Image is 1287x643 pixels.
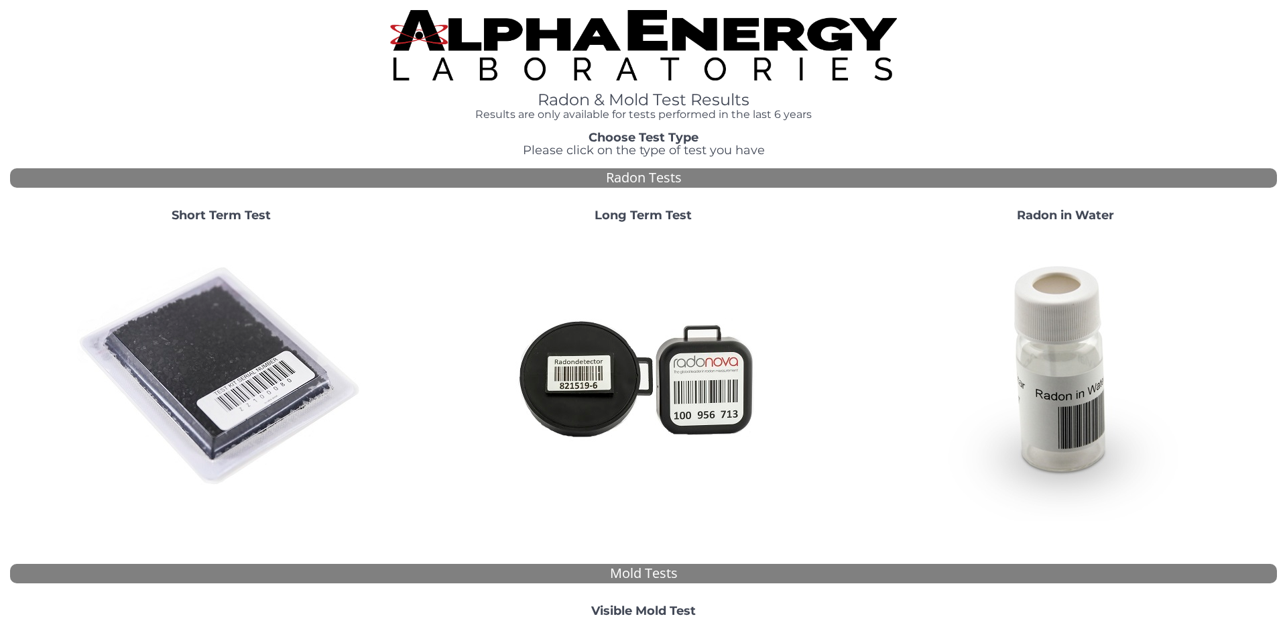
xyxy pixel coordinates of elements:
[390,91,897,109] h1: Radon & Mold Test Results
[499,233,788,521] img: Radtrak2vsRadtrak3.jpg
[77,233,365,521] img: ShortTerm.jpg
[390,109,897,121] h4: Results are only available for tests performed in the last 6 years
[1017,208,1114,223] strong: Radon in Water
[523,143,765,158] span: Please click on the type of test you have
[595,208,692,223] strong: Long Term Test
[10,168,1277,188] div: Radon Tests
[591,603,696,618] strong: Visible Mold Test
[172,208,271,223] strong: Short Term Test
[922,233,1210,521] img: RadoninWater.jpg
[589,130,698,145] strong: Choose Test Type
[10,564,1277,583] div: Mold Tests
[390,10,897,80] img: TightCrop.jpg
